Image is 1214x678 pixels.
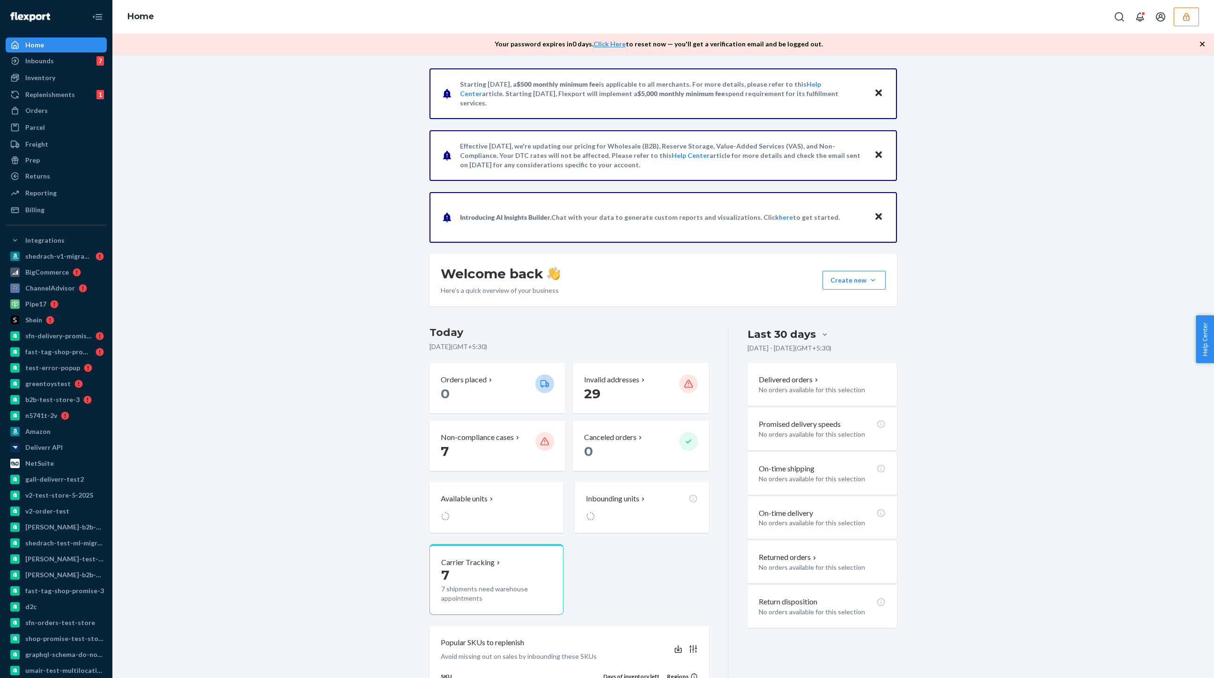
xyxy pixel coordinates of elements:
[6,137,107,152] a: Freight
[441,557,495,568] p: Carrier Tracking
[25,650,104,659] div: graphql-schema-do-not-touch
[25,634,104,643] div: shop-promise-test-store
[6,647,107,662] a: graphql-schema-do-not-touch
[25,283,75,293] div: ChannelAdvisor
[460,80,865,108] p: Starting [DATE], a is applicable to all merchants. For more details, please refer to this article...
[6,456,107,471] a: NetSuite
[586,493,639,504] p: Inbounding units
[759,508,813,519] p: On-time delivery
[429,325,709,340] h3: Today
[759,607,886,617] p: No orders available for this selection
[584,386,600,402] span: 29
[759,596,817,607] p: Return disposition
[6,360,107,375] a: test-error-popup
[759,563,886,572] p: No orders available for this selection
[88,7,107,26] button: Close Navigation
[517,80,599,88] span: $500 monthly minimum fee
[6,249,107,264] a: shedrach-v1-migration-test
[593,40,626,48] a: Click Here
[25,363,80,373] div: test-error-popup
[22,7,41,15] span: Chat
[25,268,69,277] div: BigCommerce
[6,120,107,135] a: Parcel
[6,153,107,168] a: Prep
[25,236,65,245] div: Integrations
[25,459,54,468] div: NetSuite
[6,265,107,280] a: BigCommerce
[25,411,57,420] div: n5741t-2v
[1151,7,1170,26] button: Open account menu
[637,89,725,97] span: $5,000 monthly minimum fee
[25,123,45,132] div: Parcel
[25,106,48,115] div: Orders
[441,637,524,648] p: Popular SKUs to replenish
[441,286,560,295] p: Here’s a quick overview of your business
[748,327,816,342] div: Last 30 days
[25,538,104,548] div: shedrach-test-ml-migration
[6,328,107,343] a: sfn-delivery-promise-test-us
[25,188,57,198] div: Reporting
[759,552,818,563] button: Returned orders
[6,440,107,455] a: Deliverr API
[429,363,565,413] button: Orders placed 0
[25,73,55,82] div: Inventory
[873,149,885,162] button: Close
[25,56,54,66] div: Inbounds
[6,583,107,598] a: fast-tag-shop-promise-3
[25,602,37,611] div: d2c
[441,584,552,603] p: 7 shipments need warehouse appointments
[584,432,637,443] p: Canceled orders
[96,56,104,66] div: 7
[759,463,814,474] p: On-time shipping
[25,299,46,309] div: Pipe17
[6,169,107,184] a: Returns
[575,482,709,533] button: Inbounding units
[10,12,50,22] img: Flexport logo
[460,213,840,222] p: Chat with your data to generate custom reports and visualizations. Click to get started.
[6,233,107,248] button: Integrations
[25,507,69,516] div: v2-order-test
[25,252,92,261] div: shedrach-v1-migration-test
[6,536,107,551] a: shedrach-test-ml-migration
[6,202,107,217] a: Billing
[6,70,107,85] a: Inventory
[25,40,44,50] div: Home
[441,652,597,661] p: Avoid missing out on sales by inbounding these SKUs
[441,443,449,459] span: 7
[6,392,107,407] a: b2b-test-store-3
[441,374,487,385] p: Orders placed
[6,408,107,423] a: n5741t-2v
[584,374,639,385] p: Invalid addresses
[6,488,107,503] a: v2-test-store-5-2025
[873,210,885,224] button: Close
[96,90,104,99] div: 1
[6,567,107,582] a: [PERSON_NAME]-b2b-test-store-3
[429,482,563,533] button: Available units
[672,151,710,159] a: Help Center
[25,475,84,484] div: gall-deliverr-test2
[547,267,560,280] img: hand-wave emoji
[25,586,104,596] div: fast-tag-shop-promise-3
[127,11,154,22] a: Home
[25,395,80,404] div: b2b-test-store-3
[759,474,886,484] p: No orders available for this selection
[6,37,107,52] a: Home
[25,427,51,436] div: Amazon
[441,386,450,402] span: 0
[759,374,820,385] button: Delivered orders
[441,432,514,443] p: Non-compliance cases
[6,504,107,519] a: v2-order-test
[25,618,95,627] div: sfn-orders-test-store
[460,213,551,221] span: Introducing AI Insights Builder.
[759,385,886,395] p: No orders available for this selection
[6,313,107,328] a: Shein
[6,424,107,439] a: Amazon
[6,615,107,630] a: sfn-orders-test-store
[1196,315,1214,363] button: Help Center
[25,443,63,452] div: Deliverr API
[25,156,40,165] div: Prep
[6,551,107,566] a: [PERSON_NAME]-test-store-3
